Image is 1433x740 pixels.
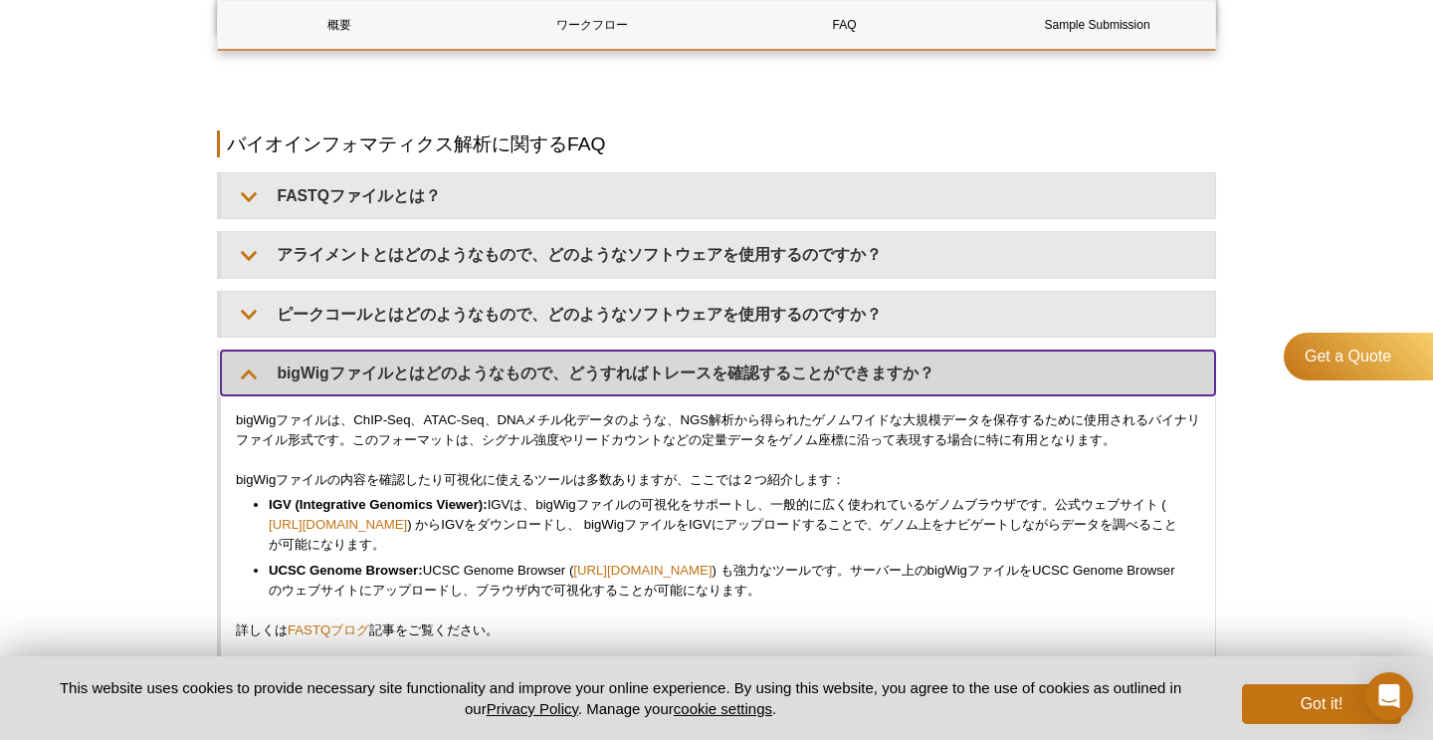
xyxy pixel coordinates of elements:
a: [URL][DOMAIN_NAME] [269,515,407,535]
a: [URL][DOMAIN_NAME] [573,561,712,581]
summary: bigWigファイルとはどのようなもので、どうすればトレースを確認することができますか？ [221,351,1215,395]
strong: IGV (Integrative Genomics Viewer): [269,497,488,512]
p: This website uses cookies to provide necessary site functionality and improve your online experie... [32,677,1209,719]
p: bigWigファイルは、ChIP-Seq、ATAC-Seq、DNAメチル化データのような、NGS解析から得られたゲノムワイドな大規模データを保存するために使用されるバイナリファイル形式です。この... [236,410,1200,450]
a: Get a Quote [1284,333,1433,380]
div: Open Intercom Messenger [1365,672,1413,720]
a: FASTQブログ [288,622,369,637]
summary: FASTQファイルとは？ [221,173,1215,218]
a: Sample Submission [976,1,1218,49]
p: bigWigファイルの内容を確認したり可視化に使えるツールは多数ありますが、ここでは２つ紹介します： [236,470,1200,490]
p: 詳しくは 記事をご覧ください。 [236,620,1200,640]
button: Got it! [1242,684,1401,724]
strong: UCSC Genome Browser: [269,563,423,578]
summary: アライメントとはどのようなもので、どのようなソフトウェアを使用するのですか？ [221,232,1215,277]
h2: バイオインフォマティクス解析に関するFAQ [217,130,1216,157]
a: FAQ [723,1,965,49]
summary: ピークコールとはどのようなもので、どのようなソフトウェアを使用するのですか？ [221,292,1215,337]
a: ワークフロー [471,1,713,49]
button: cookie settings [674,700,772,717]
li: UCSC Genome Browser ( ) も強力なツールです。サーバー上のbigWigファイルをUCSC Genome Browserのウェブサイトにアップロードし、ブラウザ内で可視化する... [269,561,1180,601]
li: IGVは、bigWigファイルの可視化をサポートし、一般的に広く使われているゲノムブラウザです。公式ウェブサイト ( ) からIGVをダウンロードし、 bigWigファイルをIGVにアップロード... [269,495,1180,555]
a: Privacy Policy [487,700,578,717]
a: 概要 [218,1,460,49]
